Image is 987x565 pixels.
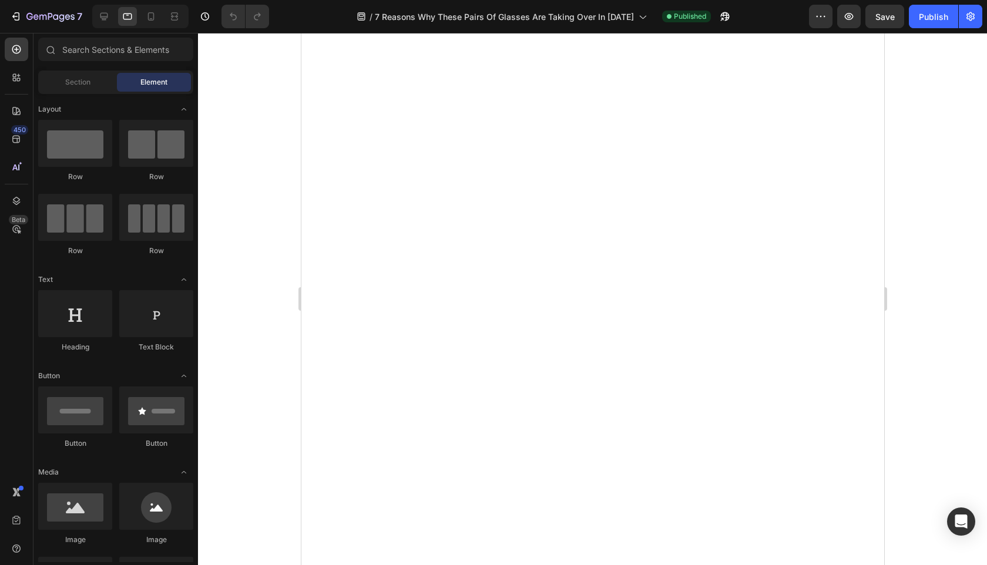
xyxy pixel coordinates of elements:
[38,342,112,352] div: Heading
[38,38,193,61] input: Search Sections & Elements
[875,12,895,22] span: Save
[174,463,193,482] span: Toggle open
[119,342,193,352] div: Text Block
[119,245,193,256] div: Row
[865,5,904,28] button: Save
[221,5,269,28] div: Undo/Redo
[119,438,193,449] div: Button
[38,274,53,285] span: Text
[65,77,90,88] span: Section
[38,171,112,182] div: Row
[119,534,193,545] div: Image
[5,5,88,28] button: 7
[909,5,958,28] button: Publish
[674,11,706,22] span: Published
[174,270,193,289] span: Toggle open
[77,9,82,23] p: 7
[11,125,28,134] div: 450
[38,438,112,449] div: Button
[38,467,59,477] span: Media
[370,11,372,23] span: /
[38,534,112,545] div: Image
[947,507,975,536] div: Open Intercom Messenger
[375,11,634,23] span: 7 Reasons Why These Pairs Of Glasses Are Taking Over In [DATE]
[38,371,60,381] span: Button
[38,104,61,115] span: Layout
[301,33,884,565] iframe: Design area
[9,215,28,224] div: Beta
[174,100,193,119] span: Toggle open
[119,171,193,182] div: Row
[140,77,167,88] span: Element
[174,366,193,385] span: Toggle open
[38,245,112,256] div: Row
[919,11,948,23] div: Publish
